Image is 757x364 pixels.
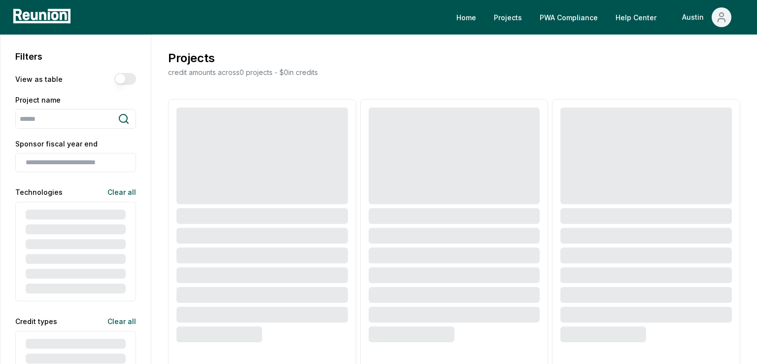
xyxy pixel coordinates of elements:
[15,316,57,327] label: Credit types
[100,311,136,331] button: Clear all
[682,7,708,27] div: Austin
[100,182,136,202] button: Clear all
[448,7,747,27] nav: Main
[532,7,606,27] a: PWA Compliance
[674,7,739,27] button: Austin
[166,67,318,77] p: credit amounts across 0 projects - $ 0 in credits
[448,7,484,27] a: Home
[15,139,136,149] label: Sponsor fiscal year end
[15,95,136,105] label: Project name
[15,50,42,63] h2: Filters
[15,74,63,84] label: View as table
[608,7,664,27] a: Help Center
[166,49,318,67] h3: Projects
[15,187,63,197] label: Technologies
[486,7,530,27] a: Projects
